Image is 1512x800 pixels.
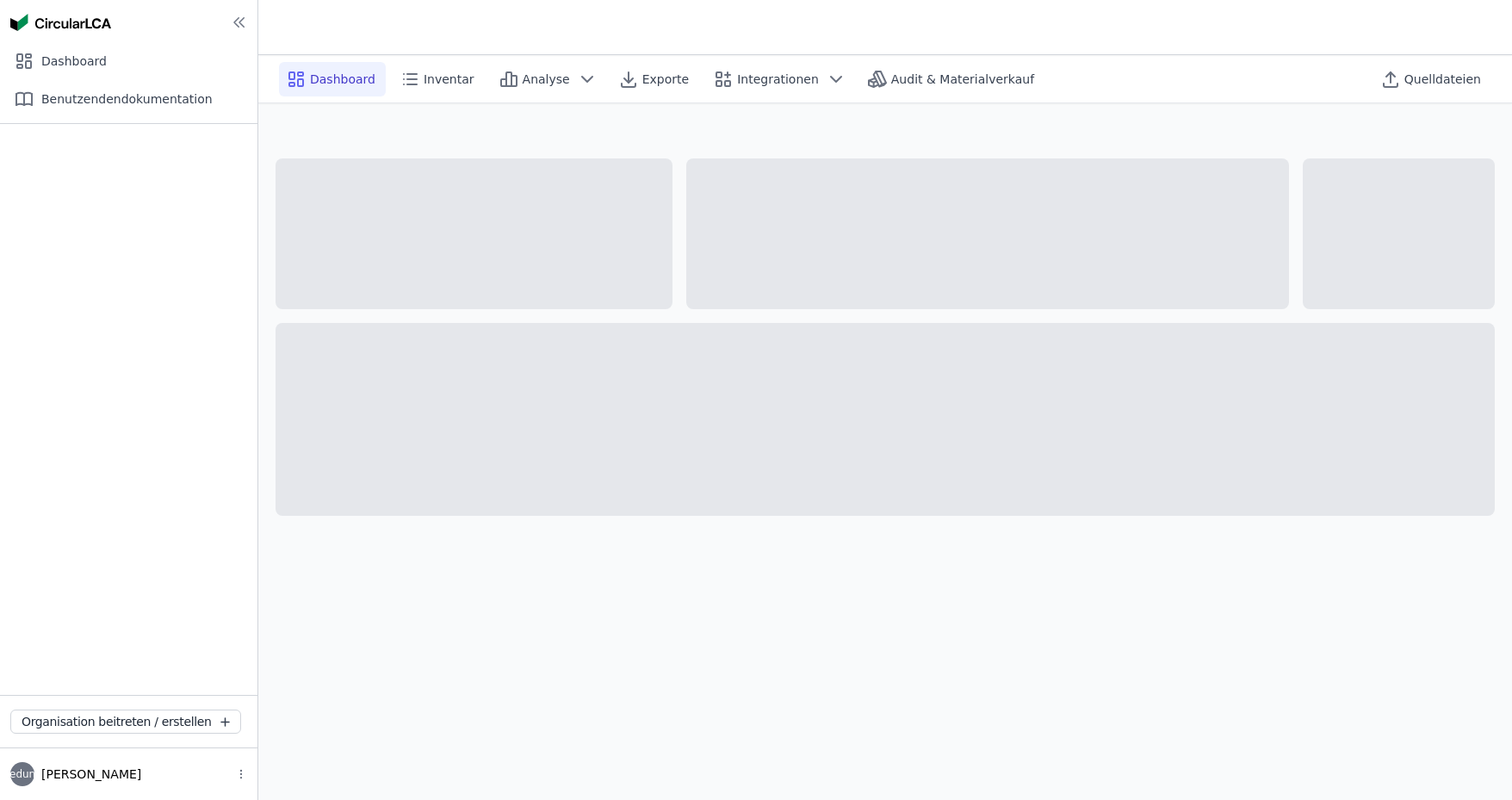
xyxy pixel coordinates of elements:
[642,71,689,88] span: Exporte
[7,82,251,116] div: Benutzendendokumentation
[34,766,141,783] span: [PERSON_NAME]
[424,71,474,88] span: Inventar
[10,710,241,734] button: Organisation beitreten / erstellen
[523,71,570,88] span: Analyse
[10,14,111,31] img: Concular
[7,44,251,78] div: Dashboard
[310,71,375,88] span: Dashboard
[891,71,1034,88] span: Audit & Materialverkauf
[1404,71,1481,88] span: Quelldateien
[737,71,819,88] span: Integrationen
